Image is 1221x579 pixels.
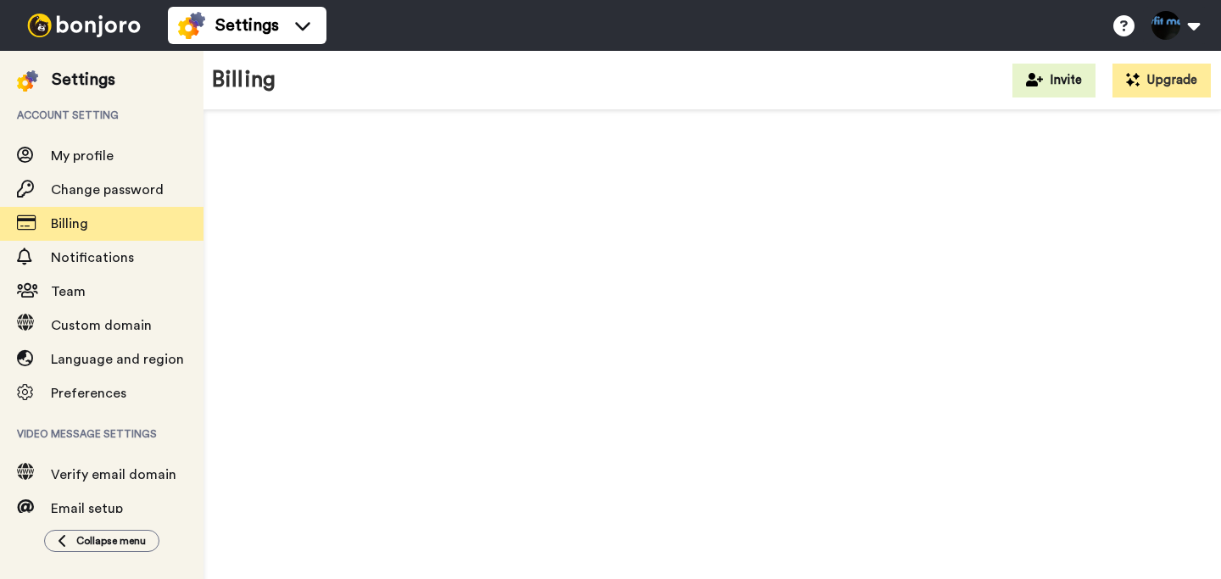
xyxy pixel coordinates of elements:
[51,319,152,332] span: Custom domain
[1112,64,1211,97] button: Upgrade
[52,68,115,92] div: Settings
[178,12,205,39] img: settings-colored.svg
[51,502,123,515] span: Email setup
[212,68,276,92] h1: Billing
[51,183,164,197] span: Change password
[51,468,176,482] span: Verify email domain
[51,353,184,366] span: Language and region
[1012,64,1096,97] button: Invite
[76,534,146,548] span: Collapse menu
[20,14,148,37] img: bj-logo-header-white.svg
[51,285,86,298] span: Team
[17,70,38,92] img: settings-colored.svg
[215,14,279,37] span: Settings
[51,387,126,400] span: Preferences
[51,251,134,264] span: Notifications
[44,530,159,552] button: Collapse menu
[51,217,88,231] span: Billing
[51,149,114,163] span: My profile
